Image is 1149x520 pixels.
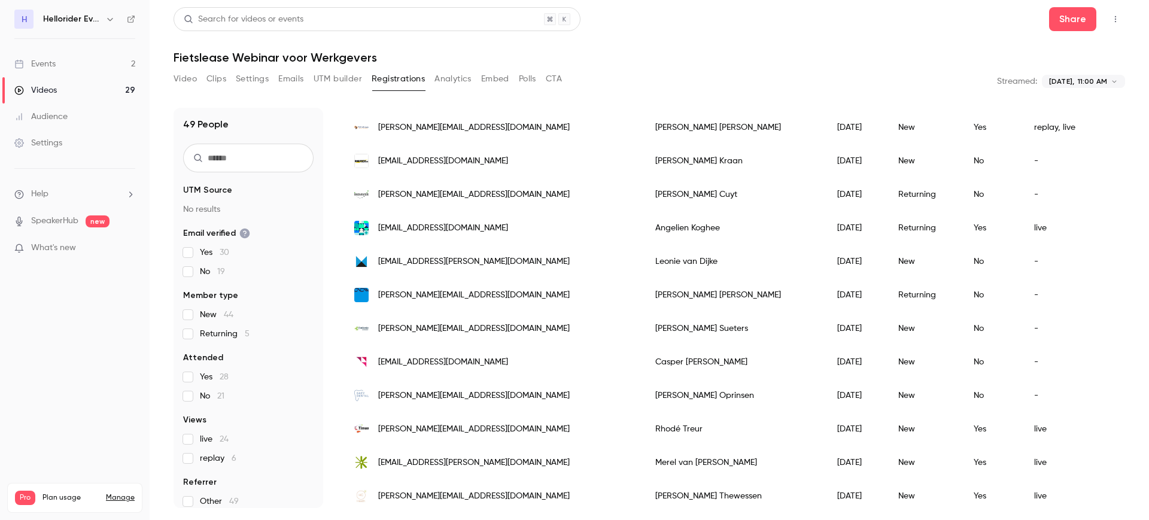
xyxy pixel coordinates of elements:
span: UTM Source [183,184,232,196]
button: UTM builder [314,69,362,89]
div: New [886,245,962,278]
div: Yes [962,479,1022,513]
span: Pro [15,491,35,505]
span: 49 [229,497,239,506]
div: [DATE] [825,144,886,178]
button: Share [1049,7,1096,31]
div: New [886,111,962,144]
div: [DATE] [825,479,886,513]
div: [PERSON_NAME] Cuyt [643,178,825,211]
img: mobilaris.nl [354,355,369,369]
span: 30 [220,248,229,257]
span: [PERSON_NAME][EMAIL_ADDRESS][DOMAIN_NAME] [378,490,570,503]
div: [DATE] [825,345,886,379]
span: [PERSON_NAME][EMAIL_ADDRESS][DOMAIN_NAME] [378,390,570,402]
div: - [1022,245,1087,278]
span: Returning [200,328,250,340]
button: Analytics [434,69,472,89]
div: - [1022,144,1087,178]
button: Embed [481,69,509,89]
div: No [962,144,1022,178]
div: - [1022,312,1087,345]
img: tophrdesk.nl [354,125,369,130]
span: Other [200,495,239,507]
div: New [886,312,962,345]
div: [DATE] [825,412,886,446]
img: railtechbv.nl [354,154,369,168]
div: [DATE] [825,446,886,479]
div: [PERSON_NAME] Sueters [643,312,825,345]
div: Casper [PERSON_NAME] [643,345,825,379]
div: Search for videos or events [184,13,303,26]
img: dvdw.nl [354,288,369,302]
div: Leonie van Dijke [643,245,825,278]
span: 19 [217,267,225,276]
span: [EMAIL_ADDRESS][DOMAIN_NAME] [378,155,508,168]
div: No [962,245,1022,278]
p: No results [183,203,314,215]
img: knaapen.nl [354,455,369,470]
span: 21 [217,392,224,400]
h1: Fietslease Webinar voor Werkgevers [174,50,1125,65]
li: help-dropdown-opener [14,188,135,200]
span: 44 [224,311,233,319]
span: [EMAIL_ADDRESS][DOMAIN_NAME] [378,222,508,235]
div: New [886,412,962,446]
img: groupm.com [354,221,369,235]
div: [PERSON_NAME] Thewessen [643,479,825,513]
img: indaver.com [354,187,369,202]
div: [DATE] [825,211,886,245]
div: Returning [886,178,962,211]
div: [PERSON_NAME] Oprinsen [643,379,825,412]
div: [PERSON_NAME] [PERSON_NAME] [643,111,825,144]
div: No [962,278,1022,312]
span: H [22,13,27,26]
div: - [1022,178,1087,211]
div: New [886,144,962,178]
div: [PERSON_NAME] [PERSON_NAME] [643,278,825,312]
div: - [1022,345,1087,379]
p: Streamed: [997,75,1037,87]
img: moore-drv.nl [354,254,369,269]
span: Member type [183,290,238,302]
button: CTA [546,69,562,89]
span: New [200,309,233,321]
div: [DATE] [825,111,886,144]
div: No [962,379,1022,412]
div: [DATE] [825,278,886,312]
span: Help [31,188,48,200]
span: Email verified [183,227,250,239]
div: Merel van [PERSON_NAME] [643,446,825,479]
button: Video [174,69,197,89]
h6: Hellorider Events [43,13,101,25]
div: Videos [14,84,57,96]
button: Registrations [372,69,425,89]
div: New [886,446,962,479]
div: Audience [14,111,68,123]
span: 6 [232,454,236,463]
span: No [200,390,224,402]
span: [PERSON_NAME][EMAIL_ADDRESS][DOMAIN_NAME] [378,323,570,335]
div: Returning [886,211,962,245]
span: [EMAIL_ADDRESS][PERSON_NAME][DOMAIN_NAME] [378,256,570,268]
div: No [962,312,1022,345]
span: [EMAIL_ADDRESS][DOMAIN_NAME] [378,356,508,369]
span: [PERSON_NAME][EMAIL_ADDRESS][DOMAIN_NAME] [378,289,570,302]
span: [EMAIL_ADDRESS][PERSON_NAME][DOMAIN_NAME] [378,457,570,469]
span: Yes [200,371,229,383]
button: Top Bar Actions [1106,10,1125,29]
div: New [886,479,962,513]
div: Yes [962,111,1022,144]
button: Emails [278,69,303,89]
div: New [886,379,962,412]
section: facet-groups [183,184,314,507]
span: 11:00 AM [1078,76,1107,87]
div: Rhodé Treur [643,412,825,446]
span: [PERSON_NAME][EMAIL_ADDRESS][DOMAIN_NAME] [378,121,570,134]
div: - [1022,278,1087,312]
h1: 49 People [183,117,229,132]
span: 24 [220,435,229,443]
div: live [1022,412,1087,446]
button: Clips [206,69,226,89]
span: Yes [200,247,229,259]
